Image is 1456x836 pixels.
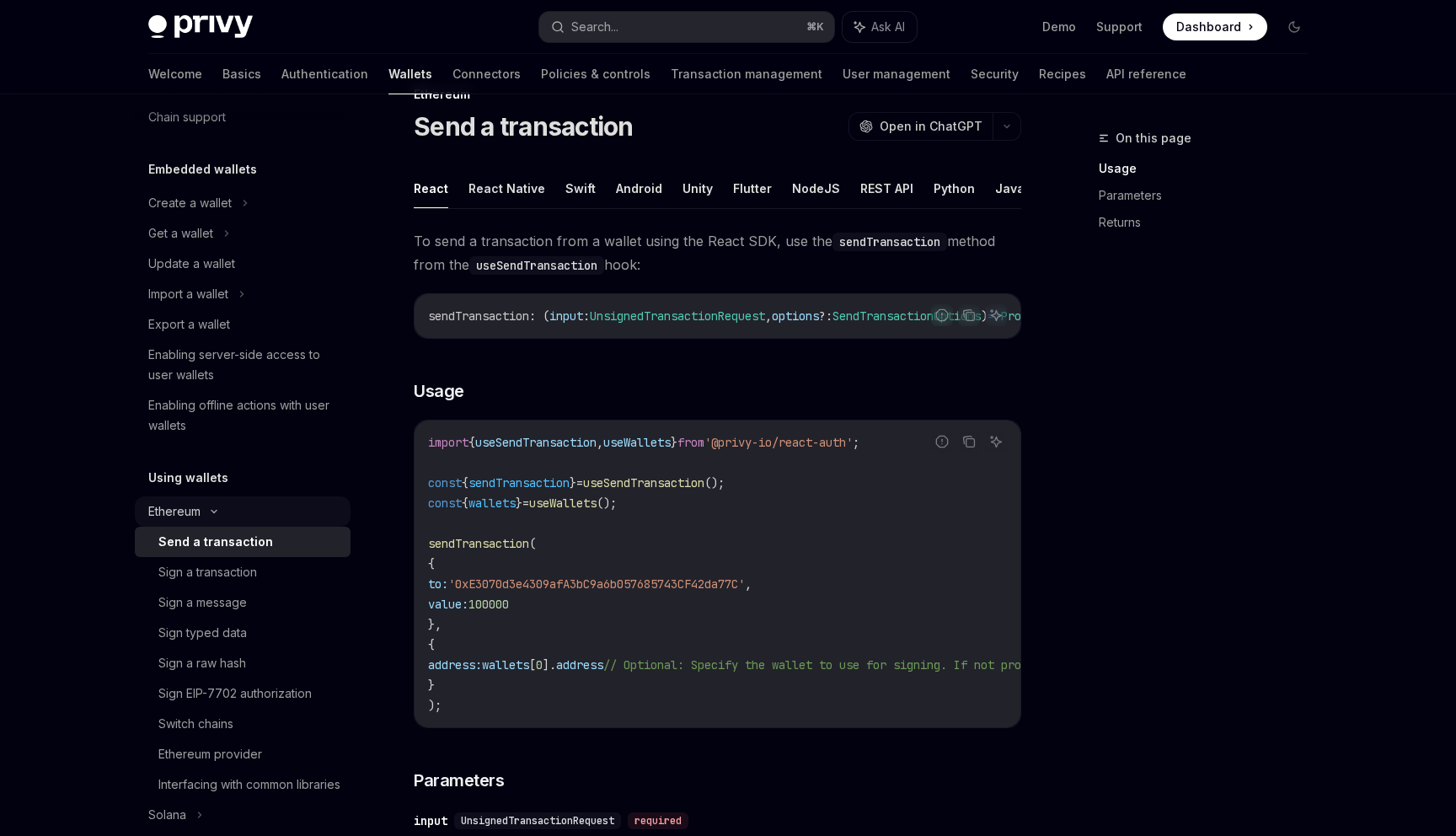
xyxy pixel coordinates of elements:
span: '0xE3070d3e4309afA3bC9a6b057685743CF42da77C' [448,576,745,592]
a: Ethereum provider [135,739,351,769]
span: wallets [482,657,529,673]
div: Sign a raw hash [158,653,246,673]
span: To send a transaction from a wallet using the React SDK, use the method from the hook: [414,229,1021,276]
button: Copy the contents from the code block [958,431,980,453]
button: Search...⌘K [539,12,834,42]
div: Ethereum [414,86,1021,103]
span: const [428,496,462,511]
a: Send a transaction [135,527,351,557]
button: Flutter [733,169,772,208]
div: Get a wallet [148,223,213,244]
span: : [583,308,590,324]
div: Ethereum [148,501,201,522]
div: Sign a message [158,592,247,613]
h1: Send a transaction [414,111,634,142]
span: const [428,475,462,490]
span: ?: [819,308,832,324]
span: , [745,576,752,592]
button: Copy the contents from the code block [958,304,980,326]
span: : ( [529,308,549,324]
span: wallets [468,496,516,511]
span: { [468,435,475,450]
div: Sign typed data [158,623,247,643]
div: Update a wallet [148,254,235,274]
a: Support [1096,19,1143,35]
span: } [671,435,677,450]
div: Sign a transaction [158,562,257,582]
button: Python [934,169,975,208]
span: UnsignedTransactionRequest [461,814,614,828]
span: [ [529,657,536,673]
span: (); [597,496,617,511]
div: Enabling offline actions with user wallets [148,395,340,436]
span: } [428,678,435,693]
span: ); [428,698,442,713]
span: Open in ChatGPT [880,118,982,135]
a: Connectors [452,54,521,94]
button: Toggle dark mode [1281,13,1308,40]
span: sendTransaction [428,308,529,324]
a: API reference [1106,54,1186,94]
span: Ask AI [871,19,905,35]
div: required [628,812,688,829]
span: value: [428,597,468,612]
span: { [428,637,435,652]
button: Swift [565,169,596,208]
div: input [414,812,447,829]
button: Ask AI [985,304,1007,326]
span: 0 [536,657,543,673]
span: 100000 [468,597,509,612]
a: Security [971,54,1019,94]
button: React [414,169,448,208]
h5: Embedded wallets [148,159,257,180]
span: from [677,435,704,450]
button: Report incorrect code [931,431,953,453]
div: Search... [571,17,618,37]
a: Welcome [148,54,202,94]
span: '@privy-io/react-auth' [704,435,853,450]
span: input [549,308,583,324]
a: Enabling offline actions with user wallets [135,390,351,441]
div: Export a wallet [148,314,230,335]
span: { [428,556,435,571]
span: sendTransaction [428,536,529,551]
a: Export a wallet [135,309,351,340]
span: ]. [543,657,556,673]
span: { [462,496,468,511]
span: address [556,657,603,673]
code: sendTransaction [832,233,947,251]
span: address: [428,657,482,673]
a: Authentication [281,54,368,94]
a: Sign typed data [135,618,351,648]
span: useWallets [603,435,671,450]
button: Open in ChatGPT [848,112,993,141]
a: Interfacing with common libraries [135,769,351,800]
span: options [772,308,819,324]
span: ) [981,308,988,324]
div: Switch chains [158,714,233,734]
span: (); [704,475,725,490]
a: Recipes [1039,54,1086,94]
div: Solana [148,805,186,825]
a: Sign a message [135,587,351,618]
div: Import a wallet [148,284,228,304]
img: dark logo [148,15,253,39]
a: Dashboard [1163,13,1267,40]
span: UnsignedTransactionRequest [590,308,765,324]
div: Sign EIP-7702 authorization [158,683,312,704]
span: ; [853,435,859,450]
button: Unity [682,169,713,208]
a: User management [843,54,950,94]
a: Parameters [1099,182,1321,209]
a: Returns [1099,209,1321,236]
div: Interfacing with common libraries [158,774,340,795]
code: useSendTransaction [469,256,604,275]
a: Sign a transaction [135,557,351,587]
span: } [570,475,576,490]
div: Ethereum provider [158,744,262,764]
span: On this page [1116,128,1191,148]
span: { [462,475,468,490]
span: } [516,496,522,511]
div: Send a transaction [158,532,273,552]
a: Basics [222,54,261,94]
